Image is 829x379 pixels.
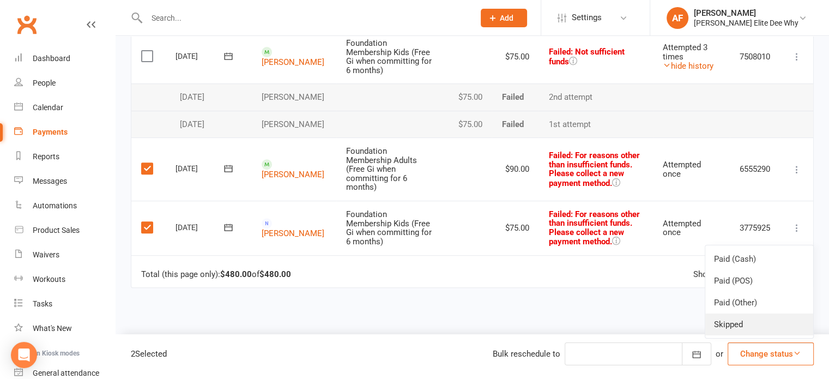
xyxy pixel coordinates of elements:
a: Product Sales [14,218,115,243]
a: Automations [14,194,115,218]
div: Total (this page only): of [141,270,291,279]
div: Showing of payments [693,270,790,279]
span: Add [500,14,513,22]
td: 1st attempt [538,111,652,138]
span: Attempted once [663,219,701,238]
div: 2 [131,347,167,360]
span: Foundation Membership Kids (Free Gi when committing for 6 months) [346,209,432,246]
a: Messages [14,169,115,194]
a: Waivers [14,243,115,267]
a: hide history [663,61,713,71]
div: Messages [33,177,67,185]
a: Clubworx [13,11,40,38]
a: Paid (POS) [705,270,813,292]
div: Bulk reschedule to [493,347,560,360]
button: Change status [728,342,814,365]
a: [PERSON_NAME] [262,228,324,238]
div: Workouts [33,275,65,284]
td: $75.00 [492,29,538,83]
input: Search... [143,10,467,26]
td: 6555290 [730,137,780,201]
div: Reports [33,152,59,161]
a: Payments [14,120,115,145]
span: : For reasons other than insufficient funds. Please collect a new payment method. [548,151,639,188]
a: Skipped [705,314,813,335]
div: AF [667,7,688,29]
a: What's New [14,316,115,341]
a: Tasks [14,292,115,316]
a: Dashboard [14,46,115,71]
td: Failed [492,111,538,138]
div: Tasks [33,299,52,308]
span: Failed [548,151,639,188]
button: Add [481,9,527,27]
div: [PERSON_NAME] Elite Dee Why [694,18,798,28]
strong: $480.00 [220,269,252,279]
td: $75.00 [441,111,492,138]
span: : Not sufficient funds [548,47,624,67]
div: Payments [33,128,68,136]
a: People [14,71,115,95]
div: Open Intercom Messenger [11,342,37,368]
a: Reports [14,145,115,169]
span: : For reasons other than insufficient funds. Please collect a new payment method. [548,209,639,247]
span: Failed [548,47,624,67]
td: 7508010 [730,29,780,83]
td: $90.00 [492,137,538,201]
a: [PERSON_NAME] [262,57,324,67]
td: $75.00 [441,83,492,111]
a: Workouts [14,267,115,292]
span: Settings [572,5,602,30]
div: [DATE] [176,160,226,177]
span: Foundation Membership Kids (Free Gi when committing for 6 months) [346,38,432,75]
div: Automations [33,201,77,210]
div: [DATE] [176,47,226,64]
a: Paid (Other) [705,292,813,314]
div: [DATE] [176,120,242,129]
td: Failed [492,83,538,111]
span: Foundation Membership Adults (Free Gi when committing for 6 months) [346,146,417,192]
span: Attempted 3 times [663,43,707,62]
a: [PERSON_NAME] [262,170,324,179]
span: Attempted once [663,160,701,179]
td: 3775925 [730,201,780,255]
td: 2nd attempt [538,83,652,111]
div: General attendance [33,369,99,377]
strong: $480.00 [259,269,291,279]
div: Waivers [33,250,59,259]
div: or [716,347,723,360]
td: [PERSON_NAME] [252,111,336,138]
div: Product Sales [33,226,80,234]
td: $75.00 [492,201,538,255]
a: Calendar [14,95,115,120]
div: What's New [33,324,72,333]
div: People [33,79,56,87]
div: Calendar [33,103,63,112]
div: [DATE] [176,93,242,102]
a: Paid (Cash) [705,248,813,270]
div: [PERSON_NAME] [694,8,798,18]
div: [DATE] [176,219,226,236]
span: Failed [548,209,639,247]
span: Selected [135,349,167,359]
div: Dashboard [33,54,70,63]
td: [PERSON_NAME] [252,83,336,111]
